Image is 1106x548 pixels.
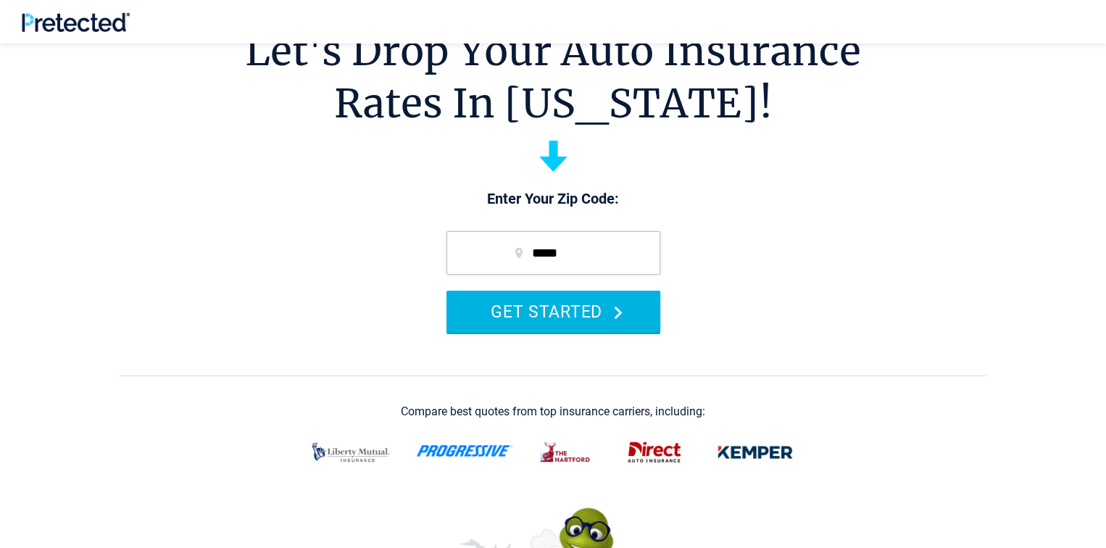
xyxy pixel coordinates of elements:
img: kemper [707,433,803,471]
img: thehartford [531,433,602,471]
img: Pretected Logo [22,12,130,32]
input: zip code [446,231,660,275]
img: liberty [303,433,399,471]
button: GET STARTED [446,291,660,332]
img: progressive [416,445,513,457]
div: Compare best quotes from top insurance carriers, including: [401,405,705,418]
img: direct [619,433,690,471]
p: Enter Your Zip Code: [432,189,675,209]
h1: Let's Drop Your Auto Insurance Rates In [US_STATE]! [245,25,861,130]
